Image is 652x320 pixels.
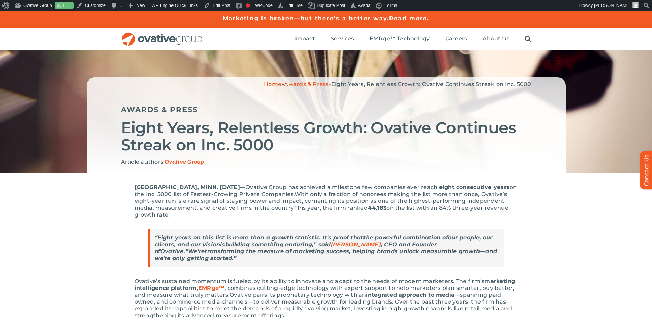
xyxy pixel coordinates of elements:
[135,184,240,190] span: [GEOGRAPHIC_DATA], MINN. [DATE]
[165,159,204,165] span: Ovative Group
[331,35,354,42] span: Services
[445,35,468,43] a: Careers
[155,234,493,248] span: our people, our clients, and our vision
[135,292,503,305] span: —spanning paid, owned, and commerce media channels—to deliver measurable growth for leading brands.
[370,35,430,43] a: EMRge™ Technology
[594,3,630,8] span: [PERSON_NAME]
[155,234,320,241] span: “Eight years on this list is more than a growth statistic
[230,292,366,298] span: Ovative pairs its proprietary technology with an
[223,15,389,22] a: Marketing is broken—but there’s a better way.
[445,35,468,42] span: Careers
[155,248,497,261] span: nd we’re only getting started.”
[160,248,165,255] span: O
[135,191,507,204] span: With only a fraction of honorees making the list more than once, Ovative’s eight-year run is a ra...
[264,81,281,87] a: Home
[294,205,368,211] span: This year, the firm ranked
[294,35,315,43] a: Impact
[205,248,480,255] span: transforming the measure of marketing success, helping brands unlock measurable growth
[55,2,74,9] a: Live
[240,184,439,190] span: —Ovative Group has achieved a milestone few companies ever reach:
[121,119,532,153] h2: Eight Years, Relentless Growth: Ovative Continues Streak on Inc. 5000
[220,241,225,248] span: is
[198,285,225,291] a: EMRge™
[184,248,185,255] span: .
[294,35,315,42] span: Impact
[439,184,510,190] span: eight consecutive years
[225,241,331,248] span: building something enduring,” said
[389,15,429,22] a: Read more.
[294,28,531,50] nav: Menu
[135,184,517,197] span: on the Inc. 5000 list of Fastest-Growing Private Companies.
[135,278,485,284] span: Ovative’s sustained momentum is fueled by its ability to innovate and adapt to the needs of moder...
[135,285,514,298] span: , combines cutting-edge technology with expert support to help marketers plan smarter, buy better...
[525,35,531,43] a: Search
[483,35,509,42] span: About Us
[483,35,509,43] a: About Us
[121,105,198,114] a: Awards & Press
[363,234,448,241] span: the powerful combination of
[135,198,505,211] span: s position as one of the highest-performing independent media, measurement, and creative firms in...
[135,298,512,319] span: Over the past three years, the firm has expanded its capabilities to meet the demands of a rapidl...
[370,35,430,42] span: EMRge™ Technology
[165,248,183,255] span: vative
[246,3,250,8] div: Focus keyphrase not set
[135,278,515,291] span: marketing intelligence platform,
[366,292,455,298] span: integrated approach to media
[185,248,205,255] span: “We’re
[135,205,509,218] span: on the list with an 84% three-year revenue growth rate.
[121,159,532,166] p: Article authors:
[331,81,532,87] span: Eight Years, Relentless Growth: Ovative Continues Streak on Inc. 5000
[324,234,363,241] span: t’s proof that
[264,81,531,87] span: » »
[331,241,381,248] a: [PERSON_NAME]
[155,241,437,255] span: , CEO and Founder of
[368,205,386,211] span: #4,183
[480,248,489,255] span: —a
[121,32,203,38] a: OG_Full_horizontal_RGB
[331,35,354,43] a: Services
[319,234,324,241] span: . I
[284,81,328,87] a: Awards & Press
